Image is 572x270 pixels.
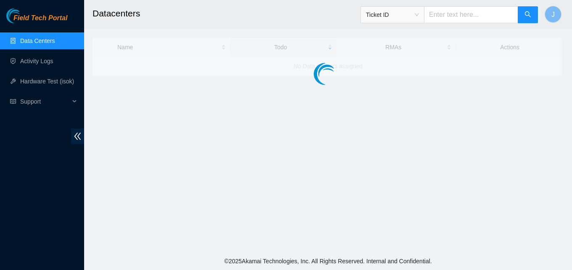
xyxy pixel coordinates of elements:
[545,6,561,23] button: J
[84,252,572,270] footer: © 2025 Akamai Technologies, Inc. All Rights Reserved. Internal and Confidential.
[524,11,531,19] span: search
[10,99,16,104] span: read
[424,6,518,23] input: Enter text here...
[20,78,74,85] a: Hardware Test (isok)
[6,8,42,23] img: Akamai Technologies
[20,37,55,44] a: Data Centers
[551,9,555,20] span: J
[13,14,67,22] span: Field Tech Portal
[20,93,70,110] span: Support
[366,8,419,21] span: Ticket ID
[518,6,538,23] button: search
[6,15,67,26] a: Akamai TechnologiesField Tech Portal
[71,128,84,144] span: double-left
[20,58,53,64] a: Activity Logs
